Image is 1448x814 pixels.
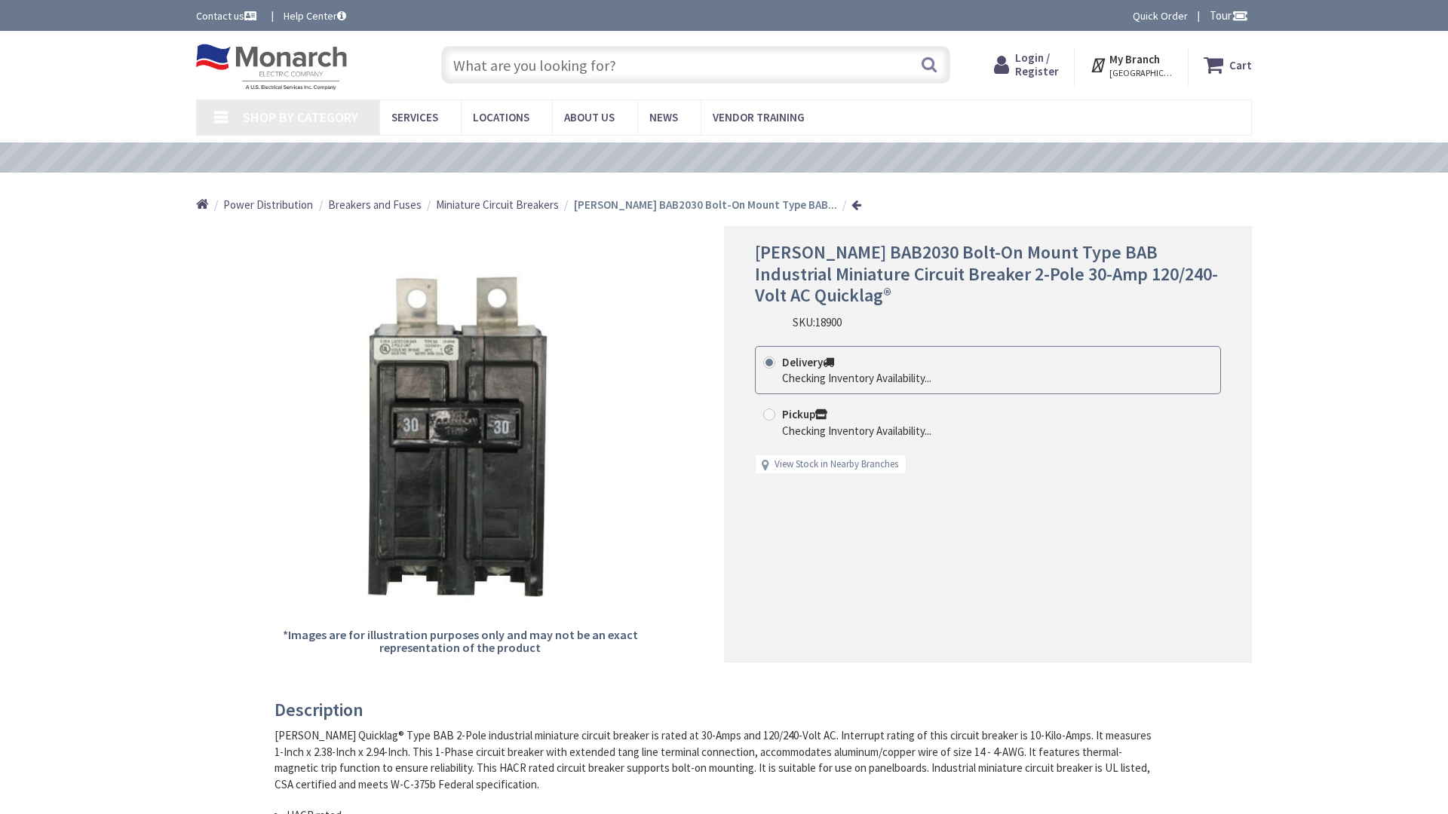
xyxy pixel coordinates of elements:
[436,197,559,212] span: Miniature Circuit Breakers
[782,370,931,386] div: Checking Inventory Availability...
[1109,67,1173,79] span: [GEOGRAPHIC_DATA], [GEOGRAPHIC_DATA]
[1229,51,1252,78] strong: Cart
[196,44,347,90] img: Monarch Electric Company
[1210,8,1248,23] span: Tour
[574,197,837,212] strong: [PERSON_NAME] BAB2030 Bolt-On Mount Type BAB...
[1204,51,1252,78] a: Cart
[755,240,1218,308] span: [PERSON_NAME] BAB2030 Bolt-On Mount Type BAB Industrial Miniature Circuit Breaker 2-Pole 30-Amp 1...
[328,197,422,212] span: Breakers and Fuses
[243,109,358,126] span: Shop By Category
[436,197,559,213] a: Miniature Circuit Breakers
[713,110,805,124] span: Vendor Training
[782,355,834,369] strong: Delivery
[275,700,1162,720] h3: Description
[1090,51,1173,78] div: My Branch [GEOGRAPHIC_DATA], [GEOGRAPHIC_DATA]
[473,110,529,124] span: Locations
[994,51,1059,78] a: Login / Register
[223,197,313,212] span: Power Distribution
[782,423,931,439] div: Checking Inventory Availability...
[284,8,346,23] a: Help Center
[281,629,640,655] h5: *Images are for illustration purposes only and may not be an exact representation of the product
[196,8,259,23] a: Contact us
[223,197,313,213] a: Power Distribution
[328,197,422,213] a: Breakers and Fuses
[775,457,898,472] a: View Stock in Nearby Branches
[391,110,438,124] span: Services
[441,46,950,84] input: What are you looking for?
[782,407,827,421] strong: Pickup
[649,110,678,124] span: News
[1015,50,1059,78] span: Login / Register
[815,315,842,329] span: 18900
[1109,52,1160,66] strong: My Branch
[281,258,640,617] img: Eaton BAB2030 Bolt-On Mount Type BAB Industrial Miniature Circuit Breaker 2-Pole 30-Amp 120/240-V...
[1133,8,1188,23] a: Quick Order
[793,314,842,330] div: SKU:
[275,727,1162,792] div: [PERSON_NAME] Quicklag® Type BAB 2-Pole industrial miniature circuit breaker is rated at 30-Amps ...
[564,110,615,124] span: About Us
